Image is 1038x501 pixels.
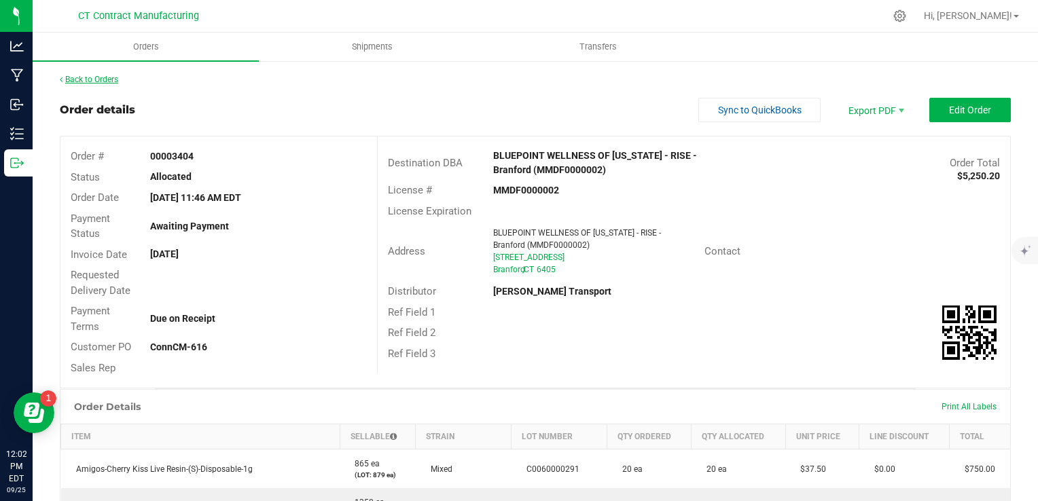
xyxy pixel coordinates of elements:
iframe: Resource center unread badge [40,390,56,407]
a: Orders [33,33,259,61]
span: $37.50 [793,464,826,474]
span: Shipments [334,41,411,53]
span: Transfers [561,41,635,53]
span: Orders [115,41,177,53]
strong: [DATE] 11:46 AM EDT [150,192,241,203]
span: Branford [493,265,525,274]
th: Qty Ordered [607,424,692,449]
span: 865 ea [348,459,380,468]
th: Total [950,424,1010,449]
span: Order Date [71,191,119,204]
span: Contact [704,245,740,257]
span: Print All Labels [942,402,997,411]
p: 09/25 [6,485,26,495]
span: Amigos-Cherry Kiss Live Resin-(S)-Disposable-1g [69,464,253,474]
inline-svg: Inventory [10,127,24,141]
span: 20 ea [700,464,727,474]
span: , [522,265,524,274]
span: $0.00 [867,464,895,474]
span: Ref Field 3 [388,348,435,360]
strong: [PERSON_NAME] Transport [493,286,611,297]
qrcode: 00003404 [942,305,997,360]
span: Sales Rep [71,362,115,374]
button: Sync to QuickBooks [698,98,821,122]
th: Sellable [340,424,416,449]
span: [STREET_ADDRESS] [493,253,565,262]
img: Scan me! [942,305,997,360]
inline-svg: Outbound [10,156,24,170]
span: C0060000291 [520,464,579,474]
span: Address [388,245,425,257]
p: 12:02 PM EDT [6,448,26,485]
div: Order details [60,102,135,118]
span: Mixed [424,464,452,474]
span: License Expiration [388,205,471,217]
span: Distributor [388,285,436,297]
th: Unit Price [785,424,859,449]
span: Invoice Date [71,248,127,261]
span: $750.00 [958,464,995,474]
strong: BLUEPOINT WELLNESS OF [US_STATE] - RISE - Branford (MMDF0000002) [493,150,697,175]
strong: [DATE] [150,248,179,259]
th: Qty Allocated [692,424,786,449]
button: Edit Order [929,98,1011,122]
span: Requested Delivery Date [71,269,130,297]
span: Ref Field 2 [388,327,435,339]
span: CT [524,265,534,274]
th: Strain [416,424,512,449]
th: Line Discount [859,424,950,449]
th: Lot Number [512,424,607,449]
span: Customer PO [71,341,131,353]
h1: Order Details [74,401,141,412]
a: Shipments [259,33,485,61]
iframe: Resource center [14,392,54,433]
div: Manage settings [891,10,908,22]
span: License # [388,184,432,196]
strong: Due on Receipt [150,313,215,324]
inline-svg: Inbound [10,98,24,111]
span: Edit Order [949,105,991,115]
span: Ref Field 1 [388,306,435,318]
span: Payment Status [71,212,110,240]
span: Payment Terms [71,305,110,333]
span: CT Contract Manufacturing [78,10,199,22]
th: Item [61,424,340,449]
inline-svg: Analytics [10,39,24,53]
span: 6405 [537,265,556,274]
span: BLUEPOINT WELLNESS OF [US_STATE] - RISE - Branford (MMDF0000002) [493,228,661,250]
span: Order # [71,150,104,162]
span: Status [71,171,100,183]
strong: 00003404 [150,151,194,162]
a: Back to Orders [60,75,118,84]
li: Export PDF [834,98,916,122]
span: Order Total [950,157,1000,169]
strong: ConnCM-616 [150,341,207,352]
span: Sync to QuickBooks [718,105,802,115]
strong: $5,250.20 [957,170,1000,181]
span: 20 ea [615,464,643,474]
strong: Allocated [150,171,192,182]
strong: MMDF0000002 [493,185,559,196]
inline-svg: Manufacturing [10,69,24,82]
span: Hi, [PERSON_NAME]! [924,10,1012,21]
span: Destination DBA [388,157,463,169]
p: (LOT: 879 ea) [348,470,408,480]
strong: Awaiting Payment [150,221,229,231]
a: Transfers [485,33,711,61]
